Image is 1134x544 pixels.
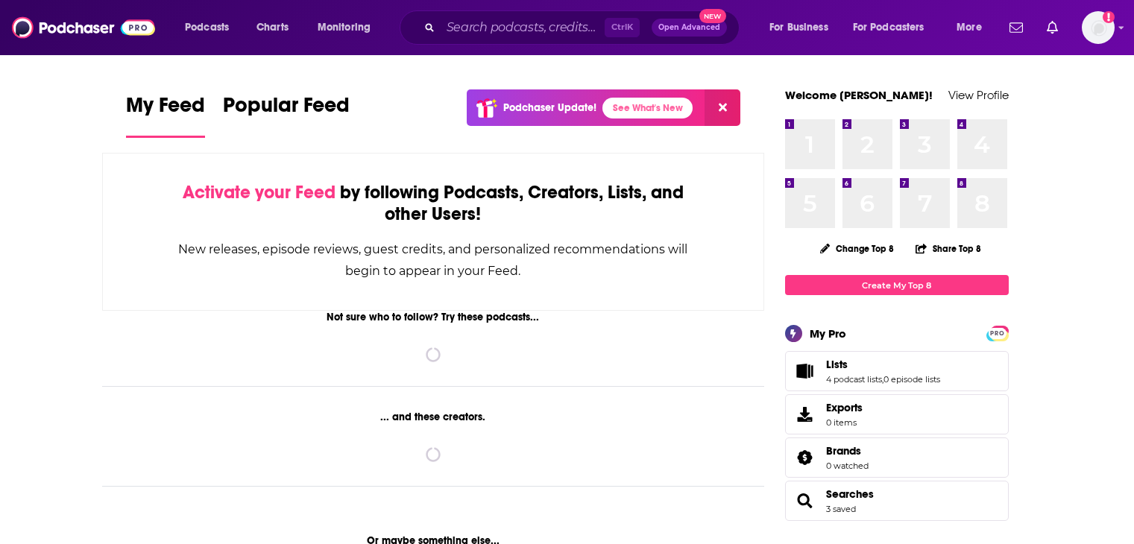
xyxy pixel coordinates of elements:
[126,92,205,138] a: My Feed
[948,88,1009,102] a: View Profile
[785,351,1009,391] span: Lists
[826,444,869,458] a: Brands
[503,101,596,114] p: Podchaser Update!
[318,17,371,38] span: Monitoring
[790,404,820,425] span: Exports
[177,182,690,225] div: by following Podcasts, Creators, Lists, and other Users!
[1004,15,1029,40] a: Show notifications dropdown
[1082,11,1115,44] img: User Profile
[174,16,248,39] button: open menu
[790,490,820,511] a: Searches
[853,17,924,38] span: For Podcasters
[1041,15,1064,40] a: Show notifications dropdown
[826,358,848,371] span: Lists
[957,17,982,38] span: More
[946,16,1001,39] button: open menu
[811,239,904,258] button: Change Top 8
[843,16,946,39] button: open menu
[826,461,869,471] a: 0 watched
[785,437,1009,478] span: Brands
[769,17,828,38] span: For Business
[915,234,982,263] button: Share Top 8
[102,311,765,323] div: Not sure who to follow? Try these podcasts...
[441,16,605,39] input: Search podcasts, credits, & more...
[785,275,1009,295] a: Create My Top 8
[307,16,390,39] button: open menu
[989,327,1007,338] a: PRO
[652,19,727,37] button: Open AdvancedNew
[223,92,350,138] a: Popular Feed
[185,17,229,38] span: Podcasts
[790,447,820,468] a: Brands
[1103,11,1115,23] svg: Add a profile image
[785,88,933,102] a: Welcome [PERSON_NAME]!
[223,92,350,127] span: Popular Feed
[826,504,856,514] a: 3 saved
[1082,11,1115,44] span: Logged in as jessicasunpr
[826,487,874,501] a: Searches
[790,361,820,382] a: Lists
[759,16,847,39] button: open menu
[658,24,720,31] span: Open Advanced
[12,13,155,42] img: Podchaser - Follow, Share and Rate Podcasts
[826,374,882,385] a: 4 podcast lists
[177,238,690,282] div: New releases, episode reviews, guest credits, and personalized recommendations will begin to appe...
[826,417,863,428] span: 0 items
[247,16,297,39] a: Charts
[785,394,1009,434] a: Exports
[602,98,693,118] a: See What's New
[785,481,1009,521] span: Searches
[826,358,940,371] a: Lists
[883,374,940,385] a: 0 episode lists
[699,9,726,23] span: New
[183,181,336,203] span: Activate your Feed
[414,10,754,45] div: Search podcasts, credits, & more...
[826,401,863,414] span: Exports
[126,92,205,127] span: My Feed
[826,444,861,458] span: Brands
[605,18,640,37] span: Ctrl K
[989,328,1007,339] span: PRO
[810,326,846,341] div: My Pro
[1082,11,1115,44] button: Show profile menu
[102,411,765,423] div: ... and these creators.
[256,17,289,38] span: Charts
[882,374,883,385] span: ,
